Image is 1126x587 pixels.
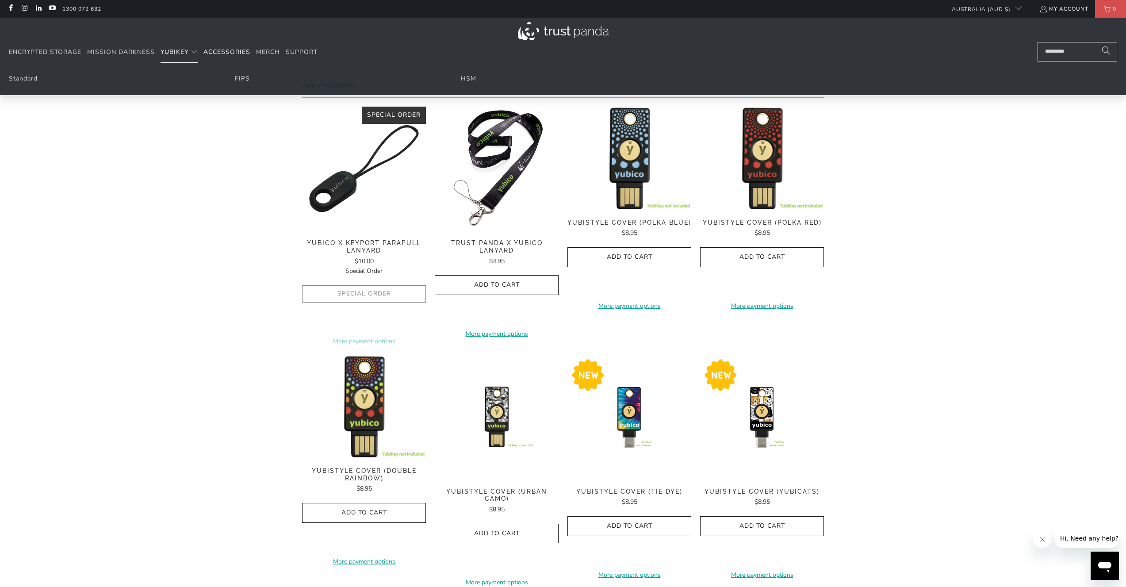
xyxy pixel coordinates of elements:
img: YubiStyle Cover (Tie Dye) - Trust Panda [567,355,691,479]
span: Special Order [345,267,383,275]
button: Add to Cart [700,516,824,536]
a: YubiStyle Cover (Polka Blue) $8.95 [567,219,691,238]
a: Yubico x Keyport Parapull Lanyard $10.00Special Order [302,239,426,276]
button: Add to Cart [567,516,691,536]
nav: Translation missing: en.navigation.header.main_nav [9,42,318,63]
span: $8.95 [356,484,372,493]
a: YubiStyle Cover (YubiCats) $8.95 [700,488,824,507]
span: $8.95 [754,498,770,506]
span: YubiStyle Cover (Polka Red) [700,219,824,226]
a: YubiStyle Cover (Urban Camo) $8.95 [435,488,559,515]
button: Search [1095,42,1117,61]
span: Add to Cart [709,253,815,261]
a: YubiStyle Cover (YubiCats) - Trust Panda YubiStyle Cover (YubiCats) - Trust Panda [700,355,824,479]
a: Encrypted Storage [9,42,81,63]
span: Support [286,48,318,56]
span: Accessories [203,48,250,56]
span: $10.00 [355,257,374,265]
a: Trust Panda Australia on Facebook [7,5,14,12]
a: YubiStyle Cover (Urban Camo) - Trust Panda YubiStyle Cover (Urban Camo) - Trust Panda [435,355,559,479]
a: YubiStyle Cover (Double Rainbow) $8.95 [302,467,426,494]
a: More payment options [700,570,824,580]
span: $8.95 [489,505,505,514]
input: Search... [1038,42,1117,61]
span: Add to Cart [709,522,815,530]
a: YubiStyle Cover (Tie Dye) - Trust Panda YubiStyle Cover (Tie Dye) - Trust Panda [567,355,691,479]
a: Mission Darkness [87,42,155,63]
span: Add to Cart [577,253,682,261]
iframe: Message from company [1055,529,1119,548]
span: Add to Cart [311,509,417,517]
span: Special Order [367,111,421,119]
img: Trust Panda Yubico Lanyard - Trust Panda [435,107,559,230]
a: YubiStyle Cover (Tie Dye) $8.95 [567,488,691,507]
span: $8.95 [622,498,637,506]
span: Encrypted Storage [9,48,81,56]
img: YubiStyle Cover (Polka Blue) - Trust Panda [567,107,691,210]
a: Yubico x Keyport Parapull Lanyard - Trust Panda Yubico x Keyport Parapull Lanyard - Trust Panda [302,107,426,230]
span: Merch [256,48,280,56]
span: YubiStyle Cover (Tie Dye) [567,488,691,495]
span: Trust Panda x Yubico Lanyard [435,239,559,254]
button: Add to Cart [302,503,426,523]
img: Trust Panda Australia [518,22,609,40]
iframe: Close message [1034,530,1051,548]
a: Accessories [203,42,250,63]
button: Add to Cart [435,275,559,295]
img: YubiStyle Cover (Polka Red) - Trust Panda [700,107,824,210]
a: More payment options [302,557,426,567]
a: Trust Panda Australia on Instagram [20,5,28,12]
a: My Account [1039,4,1088,14]
a: Merch [256,42,280,63]
span: Mission Darkness [87,48,155,56]
img: YubiStyle Cover (Urban Camo) - Trust Panda [435,355,559,479]
img: YubiStyle Cover (Double Rainbow) - Trust Panda [302,355,426,458]
button: Add to Cart [700,247,824,267]
a: Standard [9,74,38,83]
span: YubiStyle Cover (Double Rainbow) [302,467,426,482]
iframe: Button to launch messaging window [1091,552,1119,580]
span: Add to Cart [577,522,682,530]
a: More payment options [567,570,691,580]
a: More payment options [567,301,691,311]
a: Support [286,42,318,63]
span: Add to Cart [444,281,549,289]
img: YubiStyle Cover (YubiCats) - Trust Panda [700,355,824,479]
span: $8.95 [754,229,770,237]
span: YubiStyle Cover (Polka Blue) [567,219,691,226]
a: More payment options [435,329,559,339]
span: YubiKey [161,48,188,56]
span: Yubico x Keyport Parapull Lanyard [302,239,426,254]
a: YubiStyle Cover (Polka Red) $8.95 [700,219,824,238]
a: Trust Panda Australia on LinkedIn [34,5,42,12]
a: Trust Panda x Yubico Lanyard $4.95 [435,239,559,266]
span: YubiStyle Cover (Urban Camo) [435,488,559,503]
img: Yubico x Keyport Parapull Lanyard - Trust Panda [302,107,426,230]
button: Add to Cart [435,524,559,544]
span: $8.95 [622,229,637,237]
span: $4.95 [489,257,505,265]
a: More payment options [700,301,824,311]
a: HSM [461,74,476,83]
a: FIPS [235,74,250,83]
button: Add to Cart [567,247,691,267]
a: Trust Panda Australia on YouTube [48,5,56,12]
span: Add to Cart [444,530,549,537]
summary: YubiKey [161,42,198,63]
span: YubiStyle Cover (YubiCats) [700,488,824,495]
a: 1300 072 632 [62,4,101,14]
